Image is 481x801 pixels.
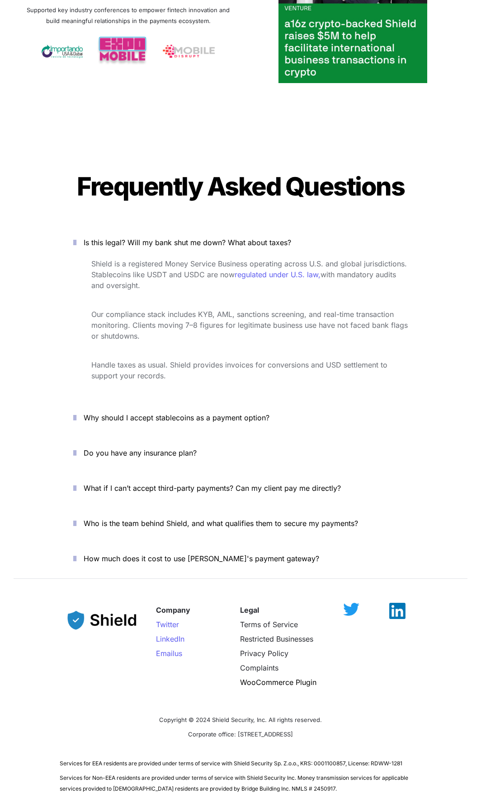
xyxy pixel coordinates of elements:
[159,716,322,723] span: Copyright © 2024 Shield Security, Inc. All rights reserved.
[77,171,404,202] span: Frequently Asked Questions
[240,605,259,615] strong: Legal
[84,519,358,528] span: Who is the team behind Shield, and what qualifies them to secure my payments?
[84,554,319,563] span: How much does it cost to use [PERSON_NAME]'s payment gateway?
[188,731,293,738] span: Corporate office: [STREET_ADDRESS]
[60,228,421,256] button: Is this legal? Will my bank shut me down? What about taxes?
[84,448,197,457] span: Do you have any insurance plan?
[60,474,421,502] button: What if I can’t accept third-party payments? Can my client pay me directly?
[27,6,231,24] span: Supported key industry conferences to empower fintech innovation and build meaningful relationshi...
[60,439,421,467] button: Do you have any insurance plan?
[235,270,321,279] a: regulated under U.S. law,
[156,605,190,615] strong: Company
[84,484,341,493] span: What if I can’t accept third-party payments? Can my client pay me directly?
[84,413,269,422] span: Why should I accept stablecoins as a payment option?
[156,620,179,629] a: Twitter
[156,634,184,643] a: LinkedIn
[156,649,174,658] span: Email
[91,259,409,279] span: Shield is a registered Money Service Business operating across U.S. and global jurisdictions. Sta...
[174,649,182,658] span: us
[60,545,421,573] button: How much does it cost to use [PERSON_NAME]'s payment gateway?
[156,649,182,658] a: Emailus
[240,678,316,687] a: WooCommerce Plugin
[60,256,421,396] div: Is this legal? Will my bank shut me down? What about taxes?
[91,360,390,380] span: Handle taxes as usual. Shield provides invoices for conversions and USD settlement to support you...
[240,620,298,629] a: Terms of Service
[240,649,288,658] a: Privacy Policy
[60,760,402,767] span: Services for EEA residents are provided under terms of service with Shield Security Sp. Z.o.o., K...
[91,310,410,340] span: Our compliance stack includes KYB, AML, sanctions screening, and real-time transaction monitoring...
[240,663,278,672] a: Complaints
[91,270,398,290] span: with mandatory audits and oversight.
[60,509,421,537] button: Who is the team behind Shield, and what qualifies them to secure my payments?
[60,774,410,792] span: Services for Non-EEA residents are provided under terms of service with Shield Security Inc. Mone...
[60,404,421,432] button: Why should I accept stablecoins as a payment option?
[84,238,291,247] span: Is this legal? Will my bank shut me down? What about taxes?
[240,634,313,643] a: Restricted Businesses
